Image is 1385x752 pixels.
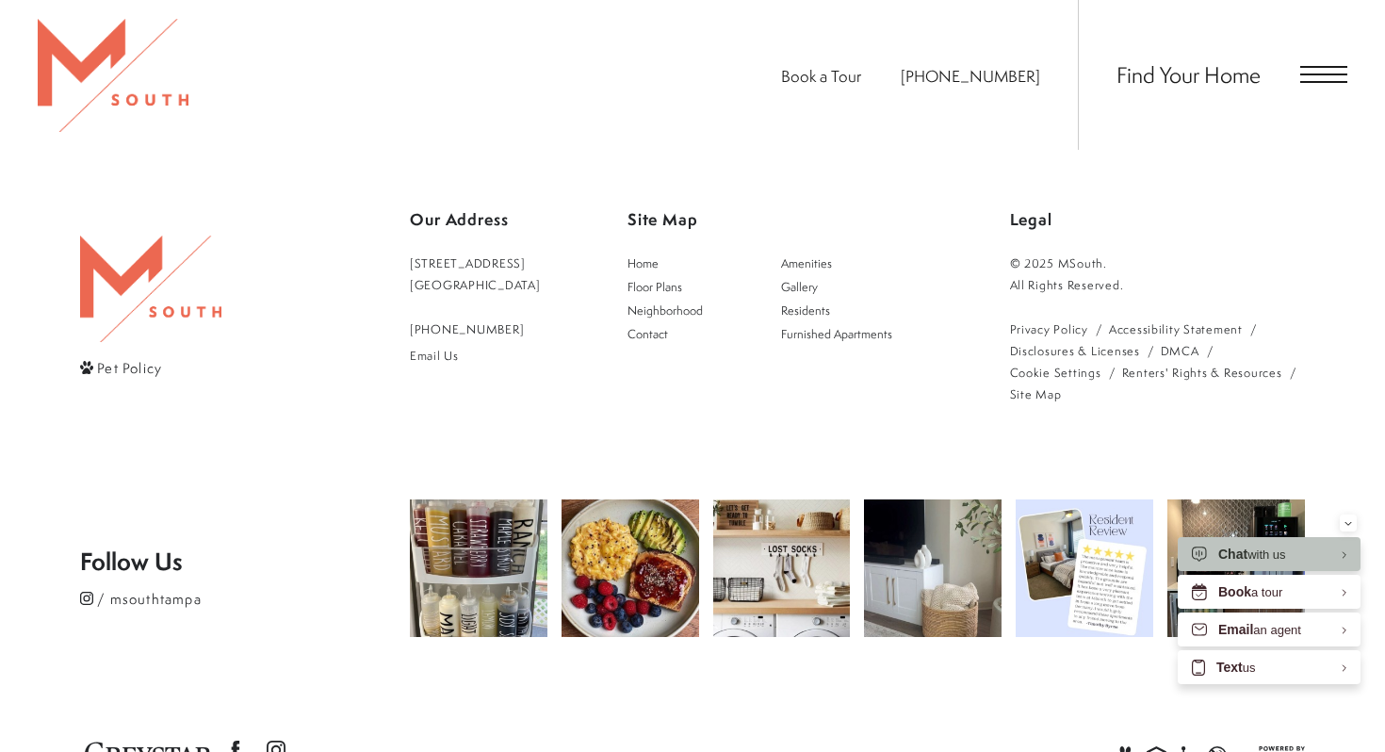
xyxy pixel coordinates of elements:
p: Follow Us [80,550,410,573]
span: Floor Plans [627,279,682,295]
p: Legal [1010,203,1306,237]
a: Go to Contact [618,323,760,347]
a: Local and State Disclosures and License Information [1010,340,1140,362]
span: [PHONE_NUMBER] [410,321,524,337]
a: Go to Home [618,253,760,276]
span: Pet Policy [97,357,162,377]
p: Our Address [410,203,541,237]
img: Keep your blankets organized and your space stylish! 🧺 A simple basket brings both function and w... [864,499,1002,637]
span: Residents [781,302,830,319]
span: [PHONE_NUMBER] [901,65,1040,87]
a: Find Your Home [1116,59,1261,90]
a: Accessibility Statement [1109,319,1243,340]
a: Go to Furnished Apartments (opens in a new tab) [772,323,914,347]
img: Laundry day just got a little more organized! 🧦✨ A 'lost sock' station keeps those solo socks in ... [713,499,851,637]
a: Greystar DMCA policy [1161,340,1199,362]
a: Go to Neighborhood [618,300,760,323]
a: Book a Tour [781,65,861,87]
a: Go to Amenities [772,253,914,276]
span: Home [627,255,659,271]
p: All Rights Reserved. [1010,274,1306,296]
img: Keeping it clean and convenient! 🍶💡 Labeled squeeze bottles make condiments easy to grab and keep... [410,499,547,637]
span: Amenities [781,255,832,271]
button: Open Menu [1300,66,1347,83]
img: Happy National Coffee Day!! Come get a cup. #msouthtampa #nationalcoffeday #tistheseason #coffeeo... [1167,499,1305,637]
span: / msouthtampa [97,588,202,608]
img: MSouth [80,236,221,341]
span: Contact [627,326,668,342]
a: Follow msouthtampa on Instagram [80,586,410,611]
img: MSouth [38,19,188,132]
a: Greystar privacy policy [1010,319,1088,340]
a: Get Directions to 5110 South Manhattan Avenue Tampa, FL 33611 [410,253,541,296]
a: Renters' Rights & Resources [1122,362,1282,384]
img: Breakfast is the most important meal of the day! 🥞☕ Start your morning off right with something d... [562,499,699,637]
img: Come see what all the hype is about! Get your new home today! #msouthtampa #movenow #thankful #be... [1016,499,1153,637]
a: Go to Gallery [772,276,914,300]
div: Main [618,253,914,347]
a: Go to Floor Plans [618,276,760,300]
a: Go to Residents [772,300,914,323]
span: Furnished Apartments [781,326,892,342]
a: Website Site Map [1010,384,1062,405]
a: Call Us [410,319,541,340]
a: Call Us at 813-570-8014 [901,65,1040,87]
a: Cookie Settings [1010,362,1101,384]
span: Gallery [781,279,818,295]
span: Neighborhood [627,302,703,319]
a: Email Us [410,345,541,367]
p: © 2025 MSouth. [1010,253,1306,274]
p: Site Map [627,203,923,237]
